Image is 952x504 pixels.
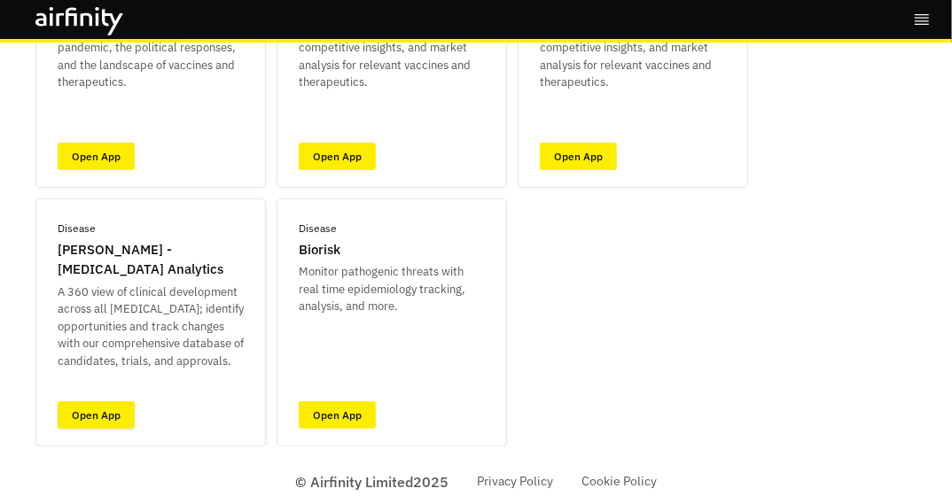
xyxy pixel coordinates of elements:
a: Open App [540,143,617,170]
p: Disease [299,221,337,236]
a: Open App [299,143,376,170]
a: Cookie Policy [581,472,657,491]
p: [PERSON_NAME] - [MEDICAL_DATA] Analytics [58,240,244,280]
a: Open App [58,143,135,170]
p: A complete 360 view on the progression of the [MEDICAL_DATA] pandemic, the political responses, a... [58,4,244,91]
p: Biorisk [299,240,340,260]
p: © Airfinity Limited 2025 [295,471,449,492]
p: A complete 360 view on seasonal RSV and the latest science, competitive insights, and market anal... [299,4,485,91]
p: A complete 360 view on seasonal Influenza and the latest science, competitive insights, and marke... [540,4,726,91]
a: Open App [58,401,135,429]
a: Privacy Policy [477,472,553,491]
a: Open App [299,401,376,429]
p: Disease [58,221,96,236]
p: A 360 view of clinical development across all [MEDICAL_DATA]; identify opportunities and track ch... [58,283,244,370]
p: Monitor pathogenic threats with real time epidemiology tracking, analysis, and more. [299,263,485,315]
